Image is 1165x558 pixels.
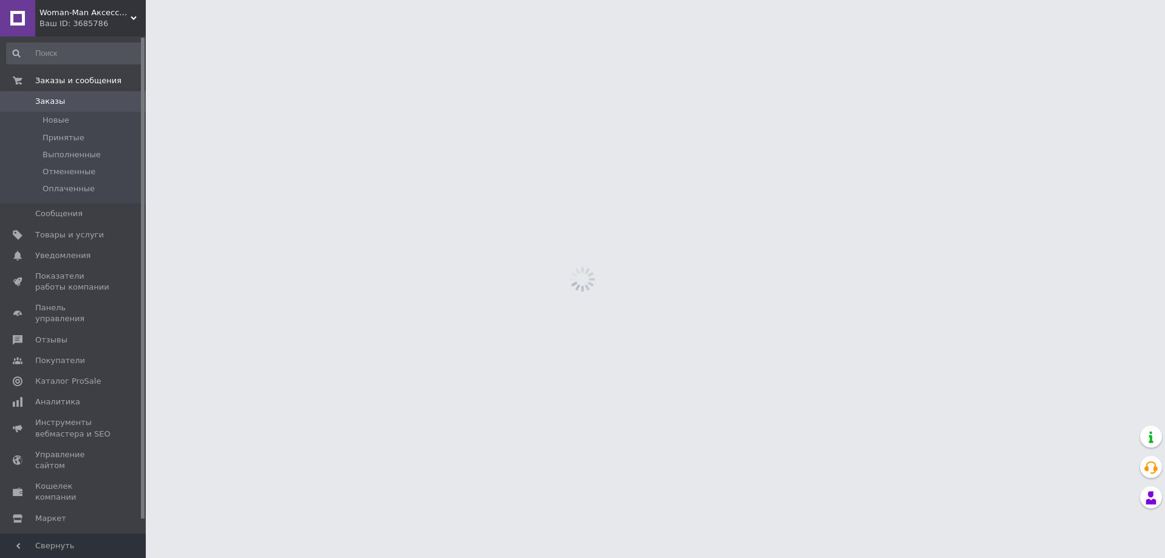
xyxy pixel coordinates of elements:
span: Принятые [43,132,84,143]
span: Инструменты вебмастера и SEO [35,417,112,439]
span: Аналитика [35,396,80,407]
span: Оплаченные [43,183,95,194]
span: Заказы и сообщения [35,75,121,86]
span: Уведомления [35,250,91,261]
span: Покупатели [35,355,85,366]
span: Отзывы [35,335,67,345]
span: Отмененные [43,166,95,177]
input: Поиск [6,43,143,64]
span: Управление сайтом [35,449,112,471]
span: Woman-Man Аксессуары для Женщин и Мужчин [39,7,131,18]
span: Заказы [35,96,65,107]
span: Кошелек компании [35,481,112,503]
div: Ваш ID: 3685786 [39,18,146,29]
span: Маркет [35,513,66,524]
span: Товары и услуги [35,230,104,240]
span: Показатели работы компании [35,271,112,293]
span: Новые [43,115,69,126]
span: Панель управления [35,302,112,324]
span: Выполненные [43,149,101,160]
span: Сообщения [35,208,83,219]
span: Каталог ProSale [35,376,101,387]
